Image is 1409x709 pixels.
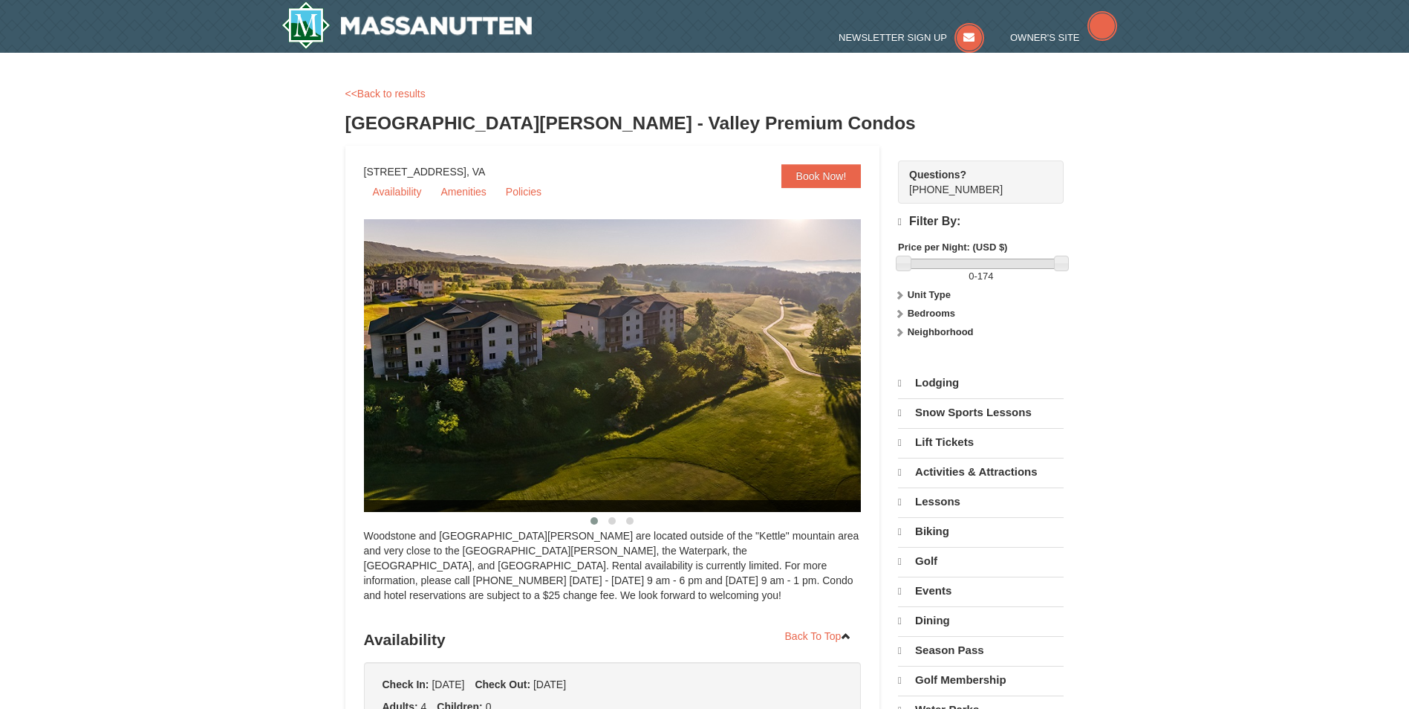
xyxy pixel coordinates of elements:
label: - [898,269,1064,284]
a: Snow Sports Lessons [898,398,1064,427]
a: Amenities [432,181,495,203]
a: Policies [497,181,550,203]
a: Massanutten Resort [282,1,533,49]
span: [DATE] [533,679,566,690]
a: Activities & Attractions [898,458,1064,486]
span: 0 [969,271,974,282]
strong: Check In: [383,679,429,690]
a: Newsletter Sign Up [839,32,984,43]
strong: Neighborhood [908,326,974,337]
a: Owner's Site [1010,32,1117,43]
a: Dining [898,606,1064,635]
img: Massanutten Resort Logo [282,1,533,49]
div: Woodstone and [GEOGRAPHIC_DATA][PERSON_NAME] are located outside of the "Kettle" mountain area an... [364,528,862,618]
a: <<Back to results [345,88,426,100]
a: Availability [364,181,431,203]
a: Book Now! [781,164,862,188]
a: Lodging [898,369,1064,397]
strong: Questions? [909,169,966,181]
a: Biking [898,517,1064,545]
strong: Bedrooms [908,308,955,319]
strong: Check Out: [475,679,530,690]
h3: [GEOGRAPHIC_DATA][PERSON_NAME] - Valley Premium Condos [345,109,1064,138]
span: Owner's Site [1010,32,1080,43]
a: Lessons [898,488,1064,516]
a: Golf Membership [898,666,1064,694]
a: Events [898,577,1064,605]
span: Newsletter Sign Up [839,32,947,43]
a: Season Pass [898,636,1064,664]
a: Lift Tickets [898,428,1064,456]
span: 174 [977,271,994,282]
span: [DATE] [432,679,464,690]
span: [PHONE_NUMBER] [909,167,1037,195]
img: 19219041-4-ec11c166.jpg [364,219,899,512]
a: Back To Top [775,625,862,647]
strong: Unit Type [908,289,951,300]
h4: Filter By: [898,215,1064,229]
a: Golf [898,547,1064,575]
h3: Availability [364,625,862,655]
strong: Price per Night: (USD $) [898,242,1007,253]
